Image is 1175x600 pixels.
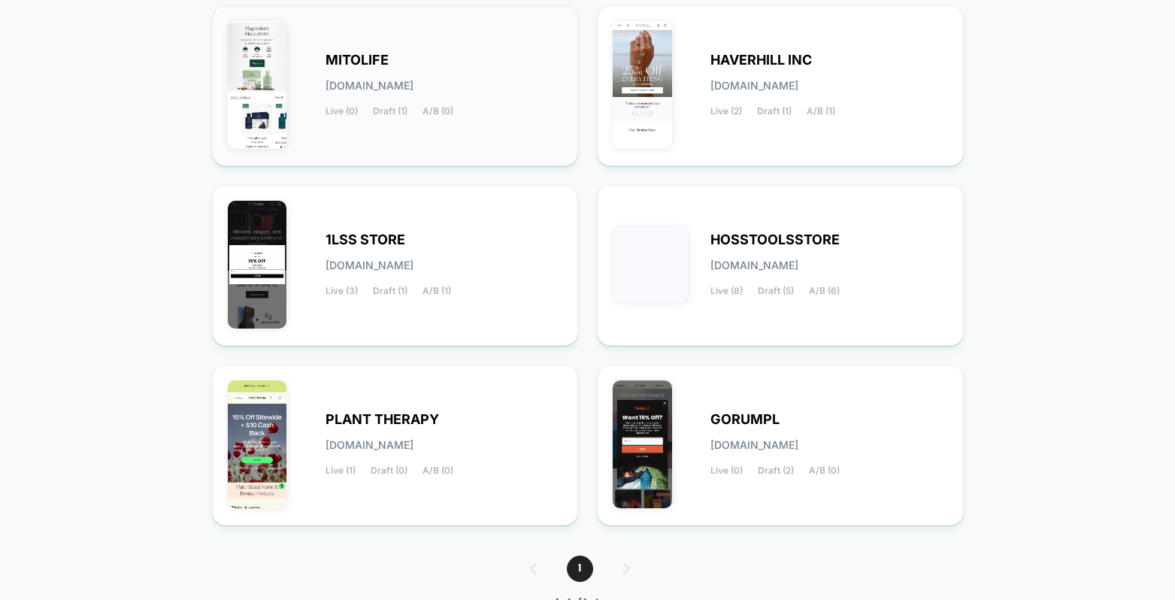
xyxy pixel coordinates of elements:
[613,227,688,302] img: HOSSTOOLSSTORE
[710,440,798,450] span: [DOMAIN_NAME]
[710,465,743,476] span: Live (0)
[373,286,407,296] span: Draft (1)
[326,465,356,476] span: Live (1)
[326,260,413,271] span: [DOMAIN_NAME]
[758,465,794,476] span: Draft (2)
[422,465,453,476] span: A/B (0)
[422,286,451,296] span: A/B (1)
[809,465,840,476] span: A/B (0)
[710,235,840,245] span: HOSSTOOLSSTORE
[422,106,453,117] span: A/B (0)
[757,106,792,117] span: Draft (1)
[710,55,812,65] span: HAVERHILL INC
[228,21,287,149] img: MITOLIFE
[567,556,593,582] span: 1
[326,414,439,425] span: PLANT THERAPY
[326,235,405,245] span: 1LSS STORE
[373,106,407,117] span: Draft (1)
[613,21,672,149] img: HAVERHILL_INC
[710,106,742,117] span: Live (2)
[326,286,358,296] span: Live (3)
[710,260,798,271] span: [DOMAIN_NAME]
[326,55,389,65] span: MITOLIFE
[326,106,358,117] span: Live (0)
[710,414,780,425] span: GORUMPL
[710,80,798,91] span: [DOMAIN_NAME]
[758,286,794,296] span: Draft (5)
[326,80,413,91] span: [DOMAIN_NAME]
[371,465,407,476] span: Draft (0)
[710,286,743,296] span: Live (8)
[809,286,840,296] span: A/B (6)
[807,106,835,117] span: A/B (1)
[228,380,287,508] img: PLANT_THERAPY
[613,380,672,508] img: GORUMPL
[326,440,413,450] span: [DOMAIN_NAME]
[228,201,287,329] img: 1LSS_STORE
